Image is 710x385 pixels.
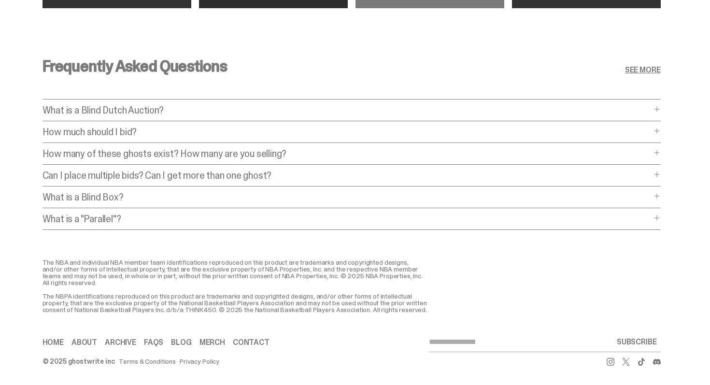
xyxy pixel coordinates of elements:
a: Privacy Policy [180,358,219,365]
p: How many of these ghosts exist? How many are you selling? [43,149,651,158]
h3: Frequently Asked Questions [43,58,227,74]
a: Terms & Conditions [119,358,176,365]
a: Merch [199,339,225,346]
a: Contact [233,339,270,346]
p: What is a "Parallel"? [43,214,651,224]
p: How much should I bid? [43,127,651,137]
a: Archive [105,339,136,346]
a: About [71,339,97,346]
a: Home [43,339,64,346]
a: FAQs [144,339,163,346]
p: What is a Blind Box? [43,192,651,202]
p: What is a Blind Dutch Auction? [43,105,651,115]
div: © 2025 ghostwrite inc [43,358,115,365]
button: SUBSCRIBE [613,332,661,352]
p: Can I place multiple bids? Can I get more than one ghost? [43,171,651,180]
div: The NBA and individual NBA member team identifications reproduced on this product are trademarks ... [43,259,429,313]
a: Blog [171,339,191,346]
a: SEE MORE [625,66,661,74]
